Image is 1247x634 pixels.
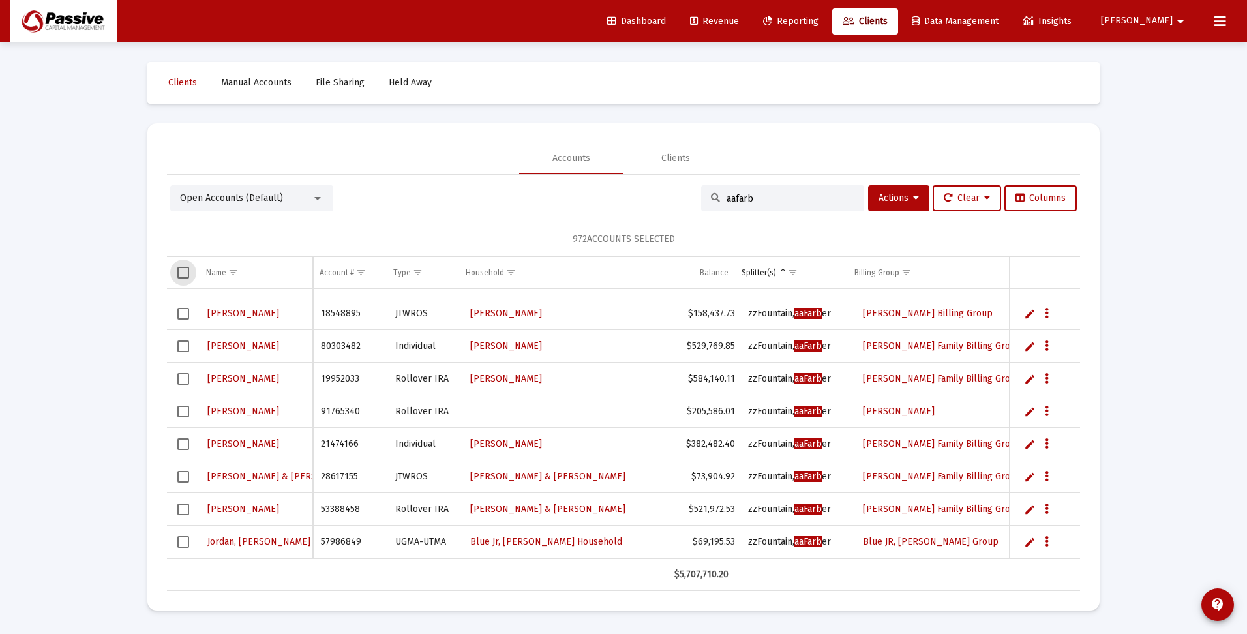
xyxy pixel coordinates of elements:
[314,395,389,428] td: 91765340
[314,526,389,558] td: 57986849
[378,70,442,96] a: Held Away
[661,152,690,165] div: Clients
[665,363,742,395] td: $584,140.11
[863,373,1021,384] span: [PERSON_NAME] Family Billing Group
[506,267,516,277] span: Show filter options for column 'Household'
[207,308,279,319] span: [PERSON_NAME]
[180,192,283,204] span: Open Accounts (Default)
[206,304,280,323] a: [PERSON_NAME]
[854,267,899,278] div: Billing Group
[862,402,936,421] a: [PERSON_NAME]
[912,16,999,27] span: Data Management
[466,267,504,278] div: Household
[314,428,389,460] td: 21474166
[832,8,898,35] a: Clients
[470,536,622,547] span: Blue Jr, [PERSON_NAME] Household
[413,267,423,277] span: Show filter options for column 'Type'
[314,363,389,395] td: 19952033
[177,373,189,385] div: Select row
[665,493,742,526] td: $521,972.53
[20,8,108,35] img: Dashboard
[863,504,1021,515] span: [PERSON_NAME] Family Billing Group
[389,526,462,558] td: UGMA-UTMA
[868,185,929,211] button: Actions
[177,340,189,352] div: Select row
[470,373,542,384] span: [PERSON_NAME]
[1024,471,1036,483] a: Edit
[1024,536,1036,548] a: Edit
[393,267,411,278] div: Type
[727,193,854,204] input: Search
[659,257,735,288] td: Column Balance
[356,267,366,277] span: Show filter options for column 'Account #'
[228,267,238,277] span: Show filter options for column 'Name'
[742,428,856,460] td: zzFountain, er
[607,16,666,27] span: Dashboard
[206,532,312,551] a: Jordan, [PERSON_NAME]
[700,267,729,278] div: Balance
[206,434,280,453] a: [PERSON_NAME]
[470,438,542,449] span: [PERSON_NAME]
[597,8,676,35] a: Dashboard
[794,308,822,319] span: aaFarb
[1024,504,1036,515] a: Edit
[389,493,462,526] td: Rollover IRA
[177,536,189,548] div: Select row
[573,234,587,245] span: 972
[863,438,1021,449] span: [PERSON_NAME] Family Billing Group
[469,532,623,551] a: Blue Jr, [PERSON_NAME] Household
[848,257,1010,288] td: Column Billing Group
[794,536,822,547] span: aaFarb
[665,526,742,558] td: $69,195.53
[177,504,189,515] div: Select row
[794,373,822,384] span: aaFarb
[206,467,364,486] a: [PERSON_NAME] & [PERSON_NAME]
[862,532,1000,551] a: Blue JR, [PERSON_NAME] Group
[901,8,1009,35] a: Data Management
[862,369,1023,388] a: [PERSON_NAME] Family Billing Group
[389,395,462,428] td: Rollover IRA
[753,8,829,35] a: Reporting
[207,536,310,547] span: Jordan, [PERSON_NAME]
[469,369,543,388] a: [PERSON_NAME]
[177,308,189,320] div: Select row
[742,363,856,395] td: zzFountain, er
[1024,340,1036,352] a: Edit
[763,16,819,27] span: Reporting
[168,77,197,88] span: Clients
[314,330,389,363] td: 80303482
[794,504,822,515] span: aaFarb
[879,192,919,204] span: Actions
[389,460,462,493] td: JTWROS
[158,70,207,96] a: Clients
[206,369,280,388] a: [PERSON_NAME]
[742,395,856,428] td: zzFountain, er
[207,438,279,449] span: [PERSON_NAME]
[459,257,659,288] td: Column Household
[944,192,990,204] span: Clear
[862,304,994,323] a: [PERSON_NAME] Billing Group
[313,257,387,288] td: Column Account #
[316,77,365,88] span: File Sharing
[552,152,590,165] div: Accounts
[469,337,543,355] a: [PERSON_NAME]
[665,330,742,363] td: $529,769.85
[389,363,462,395] td: Rollover IRA
[207,504,279,515] span: [PERSON_NAME]
[742,526,856,558] td: zzFountain, er
[1173,8,1188,35] mat-icon: arrow_drop_down
[862,337,1023,355] a: [PERSON_NAME] Family Billing Group
[665,428,742,460] td: $382,482.40
[314,493,389,526] td: 53388458
[742,493,856,526] td: zzFountain, er
[1101,16,1173,27] span: [PERSON_NAME]
[389,330,462,363] td: Individual
[843,16,888,27] span: Clients
[177,471,189,483] div: Select row
[389,428,462,460] td: Individual
[1024,373,1036,385] a: Edit
[389,297,462,330] td: JTWROS
[206,402,280,421] a: [PERSON_NAME]
[207,373,279,384] span: [PERSON_NAME]
[788,267,798,277] span: Show filter options for column 'Splitter(s)'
